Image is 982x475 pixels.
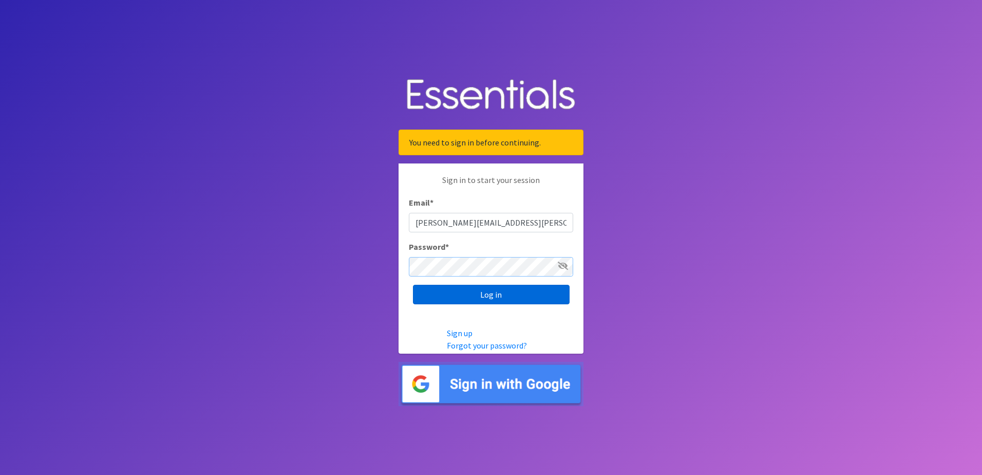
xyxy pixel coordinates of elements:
img: Human Essentials [399,69,583,122]
label: Password [409,241,449,253]
abbr: required [445,242,449,252]
a: Sign up [447,328,473,338]
img: Sign in with Google [399,362,583,407]
abbr: required [430,197,433,208]
div: You need to sign in before continuing. [399,130,583,155]
label: Email [409,196,433,209]
p: Sign in to start your session [409,174,573,196]
input: Log in [413,285,570,304]
a: Forgot your password? [447,340,527,351]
